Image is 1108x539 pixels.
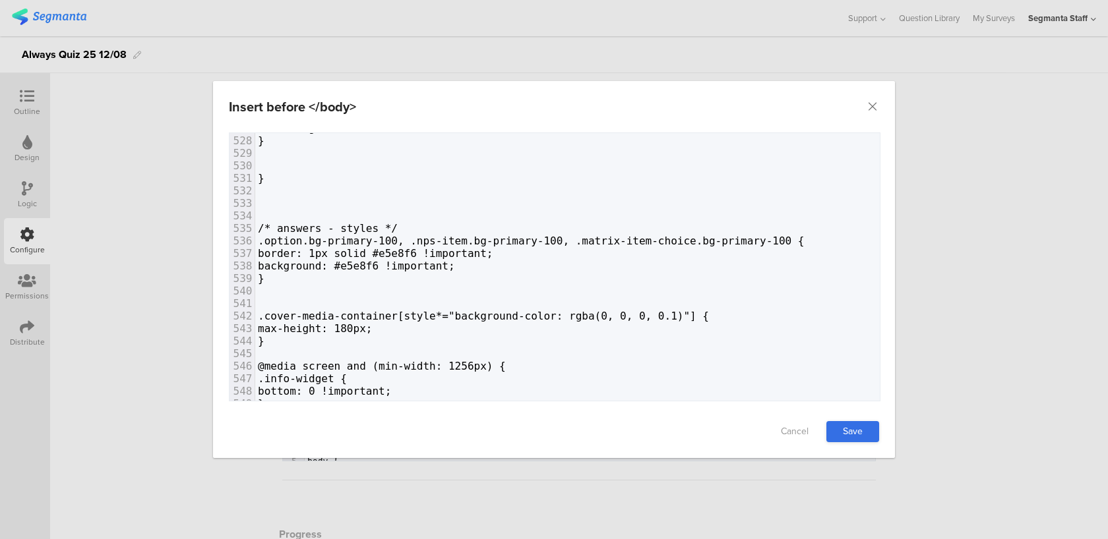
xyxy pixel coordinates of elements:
[258,322,372,335] span: max-height: 180px;
[258,260,455,272] span: background: #e5e8f6 !important;
[230,172,255,184] div: 531
[230,297,255,310] div: 541
[230,235,255,247] div: 536
[230,272,255,285] div: 539
[258,335,264,347] span: }
[230,159,255,172] div: 530
[230,247,255,260] div: 537
[230,222,255,235] div: 535
[229,97,356,117] div: Insert before </body>
[258,134,264,147] span: }
[258,247,493,260] span: border: 1px solid #e5e8f6 !important;
[230,197,255,210] div: 533
[258,172,264,184] span: }
[230,260,255,272] div: 538
[258,235,805,247] span: .option.bg-primary-100, .nps-item.bg-primary-100, .matrix-item-choice.bg-primary-100 {
[258,397,264,410] span: }
[258,222,398,235] span: /* answers - styles */
[230,184,255,197] div: 532
[866,100,879,113] button: Close
[230,372,255,385] div: 547
[230,397,255,410] div: 549
[230,335,255,347] div: 544
[230,360,255,372] div: 546
[258,372,347,385] span: .info-widget {
[230,210,255,222] div: 534
[258,385,391,397] span: bottom: 0 !important;
[230,285,255,297] div: 540
[258,360,506,372] span: @media screen and (min-width: 1256px) {
[768,421,821,442] a: Cancel
[230,134,255,147] div: 528
[230,310,255,322] div: 542
[258,272,264,285] span: }
[230,347,255,360] div: 545
[213,81,895,458] div: dialog
[230,385,255,397] div: 548
[258,310,709,322] span: .cover-media-container[style*="background-color: rgba(0, 0, 0, 0.1)"] {
[230,147,255,159] div: 529
[230,322,255,335] div: 543
[826,421,879,442] a: Save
